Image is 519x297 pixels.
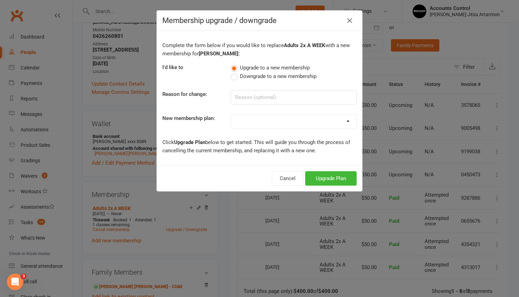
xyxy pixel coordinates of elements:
b: Upgrade Plan [174,139,205,145]
b: Adults 2x A WEEK [284,42,325,48]
span: 3 [21,274,26,279]
iframe: Intercom live chat [7,274,23,290]
button: Upgrade Plan [305,171,357,186]
button: Cancel [272,171,303,186]
input: Reason (optional) [231,90,357,104]
label: New membership plan: [162,114,215,122]
p: Complete the form below if you would like to replace with a new membership for [162,41,357,58]
span: Downgrade to a new membership [240,72,316,79]
span: Upgrade to a new membership [240,64,310,71]
h4: Membership upgrade / downgrade [162,16,357,25]
button: Close [344,15,355,26]
label: Reason for change: [162,90,207,98]
label: I'd like to [162,63,183,71]
p: Click below to get started. This will guide you through the process of cancelling the current mem... [162,138,357,155]
b: [PERSON_NAME]: [199,51,240,57]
